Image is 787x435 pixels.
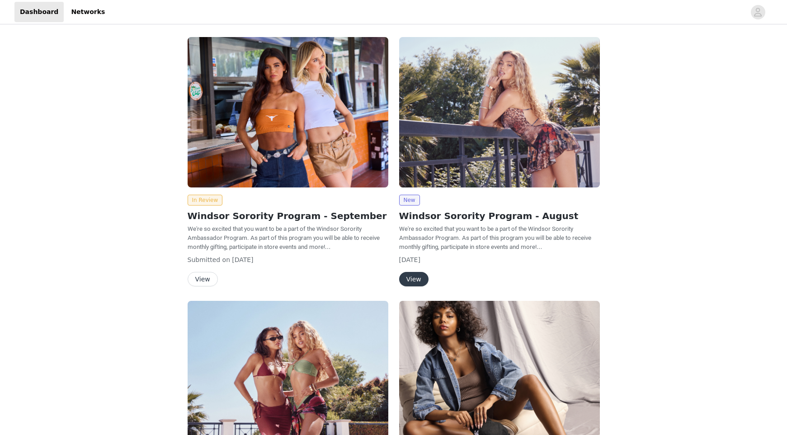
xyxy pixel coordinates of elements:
[188,225,380,250] span: We're so excited that you want to be a part of the Windsor Sorority Ambassador Program. As part o...
[754,5,762,19] div: avatar
[399,256,420,263] span: [DATE]
[188,195,223,206] span: In Review
[188,276,218,283] a: View
[399,37,600,187] img: Windsor
[399,195,420,206] span: New
[188,209,388,223] h2: Windsor Sorority Program - September
[399,272,429,286] button: View
[188,256,231,263] span: Submitted on
[399,225,591,250] span: We're so excited that you want to be a part of the Windsor Sorority Ambassador Program. As part o...
[188,272,218,286] button: View
[399,276,429,283] a: View
[66,2,110,22] a: Networks
[232,256,253,263] span: [DATE]
[188,37,388,187] img: Windsor
[14,2,64,22] a: Dashboard
[399,209,600,223] h2: Windsor Sorority Program - August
